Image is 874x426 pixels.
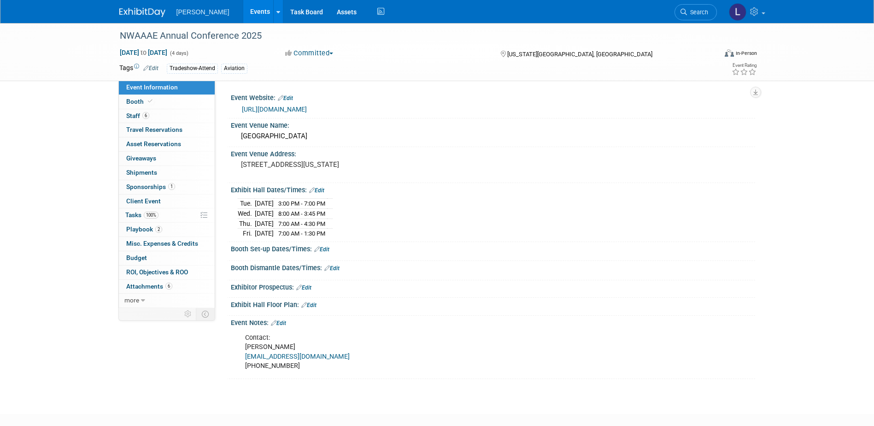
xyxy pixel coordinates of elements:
[126,126,182,133] span: Travel Reservations
[119,237,215,251] a: Misc. Expenses & Credits
[119,81,215,95] a: Event Information
[119,123,215,137] a: Travel Reservations
[324,265,340,272] a: Edit
[255,199,274,209] td: [DATE]
[255,219,274,229] td: [DATE]
[238,209,255,219] td: Wed.
[221,64,247,73] div: Aviation
[231,118,755,130] div: Event Venue Name:
[119,280,215,294] a: Attachments6
[119,95,215,109] a: Booth
[231,183,755,195] div: Exhibit Hall Dates/Times:
[675,4,717,20] a: Search
[725,49,734,57] img: Format-Inperson.png
[119,8,165,17] img: ExhibitDay
[282,48,337,58] button: Committed
[180,308,196,320] td: Personalize Event Tab Strip
[143,65,158,71] a: Edit
[119,195,215,208] a: Client Event
[296,284,311,291] a: Edit
[687,9,708,16] span: Search
[231,242,755,254] div: Booth Set-up Dates/Times:
[126,140,181,148] span: Asset Reservations
[126,254,147,261] span: Budget
[231,91,755,103] div: Event Website:
[144,212,158,219] span: 100%
[278,95,293,101] a: Edit
[169,50,188,56] span: (4 days)
[155,226,162,233] span: 2
[119,63,158,74] td: Tags
[255,229,274,238] td: [DATE]
[242,106,307,113] a: [URL][DOMAIN_NAME]
[126,240,198,247] span: Misc. Expenses & Credits
[309,187,324,194] a: Edit
[119,294,215,308] a: more
[126,98,154,105] span: Booth
[139,49,148,56] span: to
[241,160,439,169] pre: [STREET_ADDRESS][US_STATE]
[238,199,255,209] td: Tue.
[271,320,286,326] a: Edit
[119,223,215,237] a: Playbook2
[231,147,755,159] div: Event Venue Address:
[167,64,218,73] div: Tradeshow-Attend
[126,225,162,233] span: Playbook
[231,261,755,273] div: Booth Dismantle Dates/Times:
[196,308,215,320] td: Toggle Event Tabs
[732,63,757,68] div: Event Rating
[507,51,652,58] span: [US_STATE][GEOGRAPHIC_DATA], [GEOGRAPHIC_DATA]
[231,298,755,310] div: Exhibit Hall Floor Plan:
[126,83,178,91] span: Event Information
[126,197,161,205] span: Client Event
[278,220,325,227] span: 7:00 AM - 4:30 PM
[278,230,325,237] span: 7:00 AM - 1:30 PM
[126,183,175,190] span: Sponsorships
[663,48,757,62] div: Event Format
[117,28,703,44] div: NWAAAE Annual Conference 2025
[119,208,215,222] a: Tasks100%
[238,129,748,143] div: [GEOGRAPHIC_DATA]
[314,246,329,253] a: Edit
[126,283,172,290] span: Attachments
[168,183,175,190] span: 1
[165,283,172,290] span: 6
[125,211,158,219] span: Tasks
[255,209,274,219] td: [DATE]
[735,50,757,57] div: In-Person
[301,302,317,308] a: Edit
[238,229,255,238] td: Fri.
[124,296,139,304] span: more
[729,3,746,21] img: Lindsey Wolanczyk
[278,200,325,207] span: 3:00 PM - 7:00 PM
[119,109,215,123] a: Staff6
[245,353,350,361] a: [EMAIL_ADDRESS][DOMAIN_NAME]
[119,166,215,180] a: Shipments
[176,8,229,16] span: [PERSON_NAME]
[239,329,654,375] div: Contact: [PERSON_NAME] [PHONE_NUMBER]
[119,48,168,57] span: [DATE] [DATE]
[142,112,149,119] span: 6
[126,112,149,119] span: Staff
[231,280,755,292] div: Exhibitor Prospectus:
[148,99,153,104] i: Booth reservation complete
[119,152,215,166] a: Giveaways
[126,169,157,176] span: Shipments
[126,154,156,162] span: Giveaways
[119,266,215,279] a: ROI, Objectives & ROO
[231,316,755,328] div: Event Notes:
[278,210,325,217] span: 8:00 AM - 3:45 PM
[119,180,215,194] a: Sponsorships1
[119,251,215,265] a: Budget
[126,268,188,276] span: ROI, Objectives & ROO
[238,219,255,229] td: Thu.
[119,137,215,151] a: Asset Reservations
